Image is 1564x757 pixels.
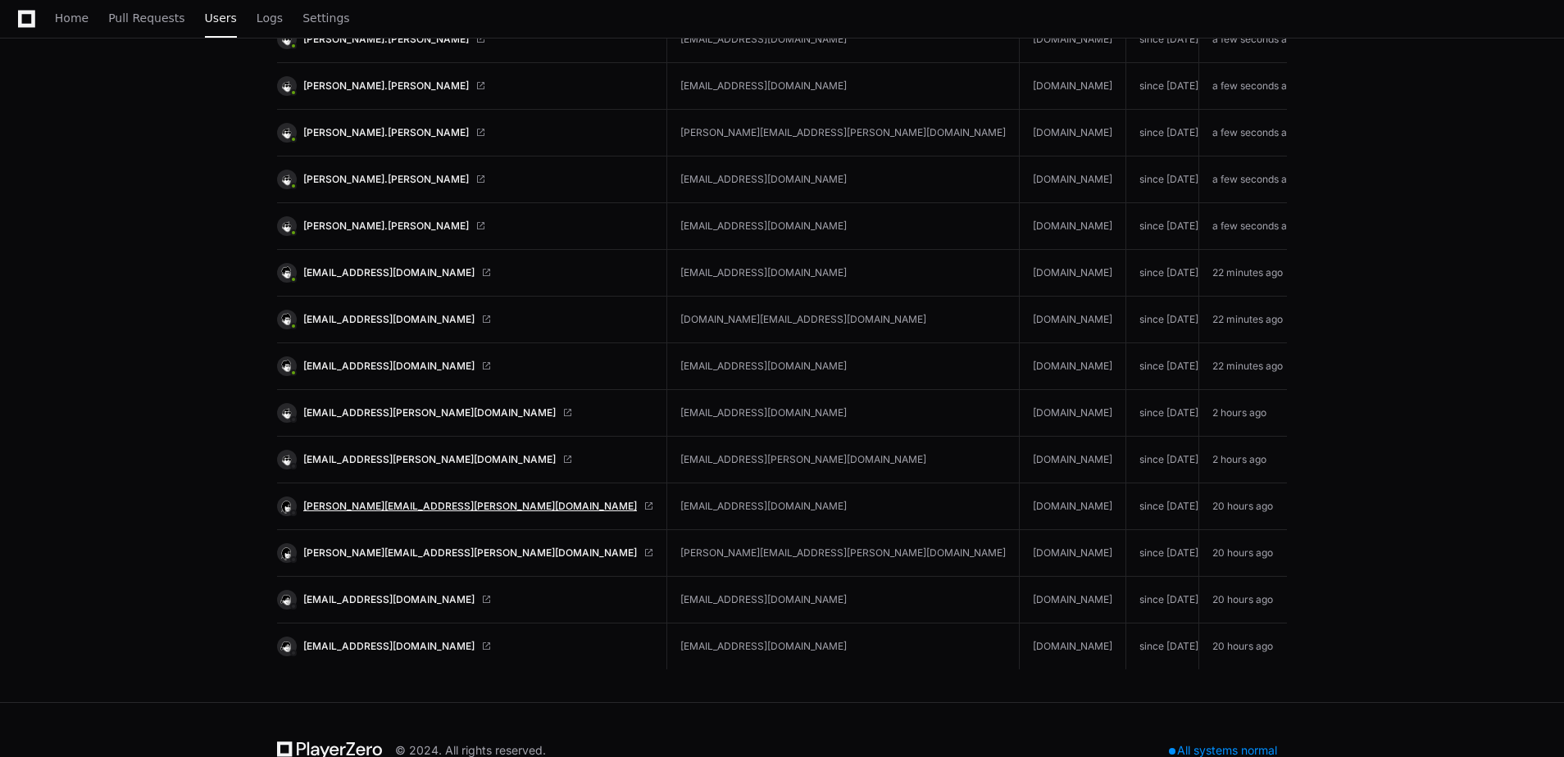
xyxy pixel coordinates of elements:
[667,483,1020,530] td: [EMAIL_ADDRESS][DOMAIN_NAME]
[1020,390,1126,437] td: [DOMAIN_NAME]
[1126,437,1199,483] td: since [DATE]
[205,13,237,23] span: Users
[279,265,294,280] img: 5.svg
[1199,110,1299,156] td: a few seconds ago
[277,76,653,96] a: [PERSON_NAME].[PERSON_NAME]
[277,637,653,656] a: [EMAIL_ADDRESS][DOMAIN_NAME]
[303,546,637,560] span: [PERSON_NAME][EMAIL_ADDRESS][PERSON_NAME][DOMAIN_NAME]
[1020,530,1126,577] td: [DOMAIN_NAME]
[1020,623,1126,670] td: [DOMAIN_NAME]
[1199,16,1299,63] td: a few seconds ago
[279,545,294,560] img: 11.svg
[1020,343,1126,390] td: [DOMAIN_NAME]
[279,125,294,140] img: 4.svg
[1020,483,1126,530] td: [DOMAIN_NAME]
[1126,297,1199,343] td: since [DATE]
[667,110,1020,156] td: [PERSON_NAME][EMAIL_ADDRESS][PERSON_NAME][DOMAIN_NAME]
[1020,63,1126,110] td: [DOMAIN_NAME]
[667,156,1020,203] td: [EMAIL_ADDRESS][DOMAIN_NAME]
[303,406,556,419] span: [EMAIL_ADDRESS][PERSON_NAME][DOMAIN_NAME]
[1126,390,1199,437] td: since [DATE]
[667,203,1020,250] td: [EMAIL_ADDRESS][DOMAIN_NAME]
[667,390,1020,437] td: [EMAIL_ADDRESS][DOMAIN_NAME]
[1199,623,1299,670] td: 20 hours ago
[277,496,653,516] a: [PERSON_NAME][EMAIL_ADDRESS][PERSON_NAME][DOMAIN_NAME]
[1020,110,1126,156] td: [DOMAIN_NAME]
[277,450,653,469] a: [EMAIL_ADDRESS][PERSON_NAME][DOMAIN_NAME]
[303,453,556,466] span: [EMAIL_ADDRESS][PERSON_NAME][DOMAIN_NAME]
[257,13,283,23] span: Logs
[667,530,1020,577] td: [PERSON_NAME][EMAIL_ADDRESS][PERSON_NAME][DOMAIN_NAME]
[1020,203,1126,250] td: [DOMAIN_NAME]
[1199,63,1299,110] td: a few seconds ago
[1020,577,1126,623] td: [DOMAIN_NAME]
[1199,156,1299,203] td: a few seconds ago
[303,79,469,93] span: [PERSON_NAME].[PERSON_NAME]
[1126,110,1199,156] td: since [DATE]
[1020,437,1126,483] td: [DOMAIN_NAME]
[279,218,294,233] img: 4.svg
[303,33,469,46] span: [PERSON_NAME].[PERSON_NAME]
[303,220,469,233] span: [PERSON_NAME].[PERSON_NAME]
[667,623,1020,670] td: [EMAIL_ADDRESS][DOMAIN_NAME]
[667,437,1020,483] td: [EMAIL_ADDRESS][PERSON_NAME][DOMAIN_NAME]
[279,498,294,514] img: 11.svg
[277,123,653,143] a: [PERSON_NAME].[PERSON_NAME]
[303,126,469,139] span: [PERSON_NAME].[PERSON_NAME]
[277,403,653,423] a: [EMAIL_ADDRESS][PERSON_NAME][DOMAIN_NAME]
[1126,343,1199,390] td: since [DATE]
[1126,16,1199,63] td: since [DATE]
[279,638,294,654] img: 14.svg
[108,13,184,23] span: Pull Requests
[1020,156,1126,203] td: [DOMAIN_NAME]
[667,577,1020,623] td: [EMAIL_ADDRESS][DOMAIN_NAME]
[279,405,294,420] img: 4.svg
[1199,437,1299,483] td: 2 hours ago
[277,310,653,329] a: [EMAIL_ADDRESS][DOMAIN_NAME]
[303,500,637,513] span: [PERSON_NAME][EMAIL_ADDRESS][PERSON_NAME][DOMAIN_NAME]
[1199,343,1299,390] td: 22 minutes ago
[303,266,475,279] span: [EMAIL_ADDRESS][DOMAIN_NAME]
[1199,577,1299,623] td: 20 hours ago
[1199,297,1299,343] td: 22 minutes ago
[1126,63,1199,110] td: since [DATE]
[279,31,294,47] img: 4.svg
[279,451,294,467] img: 4.svg
[1126,577,1199,623] td: since [DATE]
[667,250,1020,297] td: [EMAIL_ADDRESS][DOMAIN_NAME]
[302,13,349,23] span: Settings
[1126,203,1199,250] td: since [DATE]
[303,593,475,606] span: [EMAIL_ADDRESS][DOMAIN_NAME]
[303,640,475,653] span: [EMAIL_ADDRESS][DOMAIN_NAME]
[277,29,653,49] a: [PERSON_NAME].[PERSON_NAME]
[303,360,475,373] span: [EMAIL_ADDRESS][DOMAIN_NAME]
[303,313,475,326] span: [EMAIL_ADDRESS][DOMAIN_NAME]
[1199,250,1299,297] td: 22 minutes ago
[667,297,1020,343] td: [DOMAIN_NAME][EMAIL_ADDRESS][DOMAIN_NAME]
[277,170,653,189] a: [PERSON_NAME].[PERSON_NAME]
[279,592,294,607] img: 14.svg
[667,63,1020,110] td: [EMAIL_ADDRESS][DOMAIN_NAME]
[1199,483,1299,530] td: 20 hours ago
[1199,530,1299,577] td: 20 hours ago
[277,543,653,563] a: [PERSON_NAME][EMAIL_ADDRESS][PERSON_NAME][DOMAIN_NAME]
[1020,297,1126,343] td: [DOMAIN_NAME]
[1126,530,1199,577] td: since [DATE]
[277,356,653,376] a: [EMAIL_ADDRESS][DOMAIN_NAME]
[277,216,653,236] a: [PERSON_NAME].[PERSON_NAME]
[303,173,469,186] span: [PERSON_NAME].[PERSON_NAME]
[279,358,294,374] img: 5.svg
[1126,156,1199,203] td: since [DATE]
[55,13,89,23] span: Home
[279,311,294,327] img: 5.svg
[1020,250,1126,297] td: [DOMAIN_NAME]
[1126,483,1199,530] td: since [DATE]
[1126,250,1199,297] td: since [DATE]
[279,78,294,93] img: 4.svg
[277,263,653,283] a: [EMAIL_ADDRESS][DOMAIN_NAME]
[1199,390,1299,437] td: 2 hours ago
[1126,623,1199,670] td: since [DATE]
[1199,203,1299,250] td: a few seconds ago
[667,16,1020,63] td: [EMAIL_ADDRESS][DOMAIN_NAME]
[277,590,653,610] a: [EMAIL_ADDRESS][DOMAIN_NAME]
